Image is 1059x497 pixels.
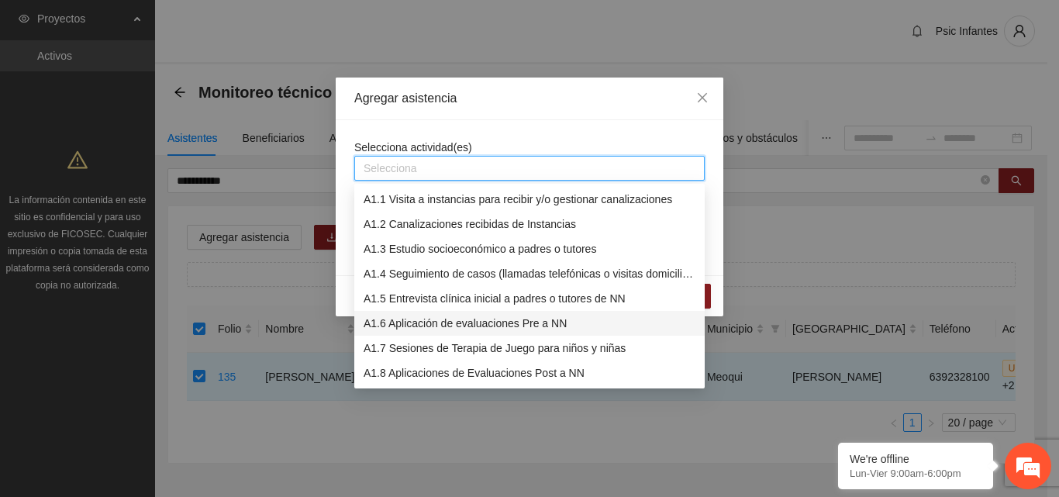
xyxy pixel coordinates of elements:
[354,212,705,236] div: A1.2 Canalizaciones recibidas de Instancias
[364,364,695,381] div: A1.8 Aplicaciones de Evaluaciones Post a NN
[354,236,705,261] div: A1.3 Estudio socioeconómico a padres o tutores
[254,8,291,45] div: Minimizar ventana de chat en vivo
[364,315,695,332] div: A1.6 Aplicación de evaluaciones Pre a NN
[364,290,695,307] div: A1.5 Entrevista clínica inicial a padres o tutores de NN
[29,161,274,318] span: Estamos sin conexión. Déjenos un mensaje.
[850,468,981,479] p: Lun-Vier 9:00am-6:00pm
[364,265,695,282] div: A1.4 Seguimiento de casos (llamadas telefónicas o visitas domiciliarias)
[8,332,295,386] textarea: Escriba su mensaje aquí y haga clic en “Enviar”
[354,311,705,336] div: A1.6 Aplicación de evaluaciones Pre a NN
[364,340,695,357] div: A1.7 Sesiones de Terapia de Juego para niños y niñas
[696,91,709,104] span: close
[354,336,705,361] div: A1.7 Sesiones de Terapia de Juego para niños y niñas
[354,286,705,311] div: A1.5 Entrevista clínica inicial a padres o tutores de NN
[81,79,260,99] div: Dejar un mensaje
[681,78,723,119] button: Close
[364,240,695,257] div: A1.3 Estudio socioeconómico a padres o tutores
[354,141,472,154] span: Selecciona actividad(es)
[364,191,695,208] div: A1.1 Visita a instancias para recibir y/o gestionar canalizaciones
[354,90,705,107] div: Agregar asistencia
[354,187,705,212] div: A1.1 Visita a instancias para recibir y/o gestionar canalizaciones
[354,361,705,385] div: A1.8 Aplicaciones de Evaluaciones Post a NN
[354,261,705,286] div: A1.4 Seguimiento de casos (llamadas telefónicas o visitas domiciliarias)
[364,216,695,233] div: A1.2 Canalizaciones recibidas de Instancias
[850,453,981,465] div: We're offline
[231,386,281,407] em: Enviar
